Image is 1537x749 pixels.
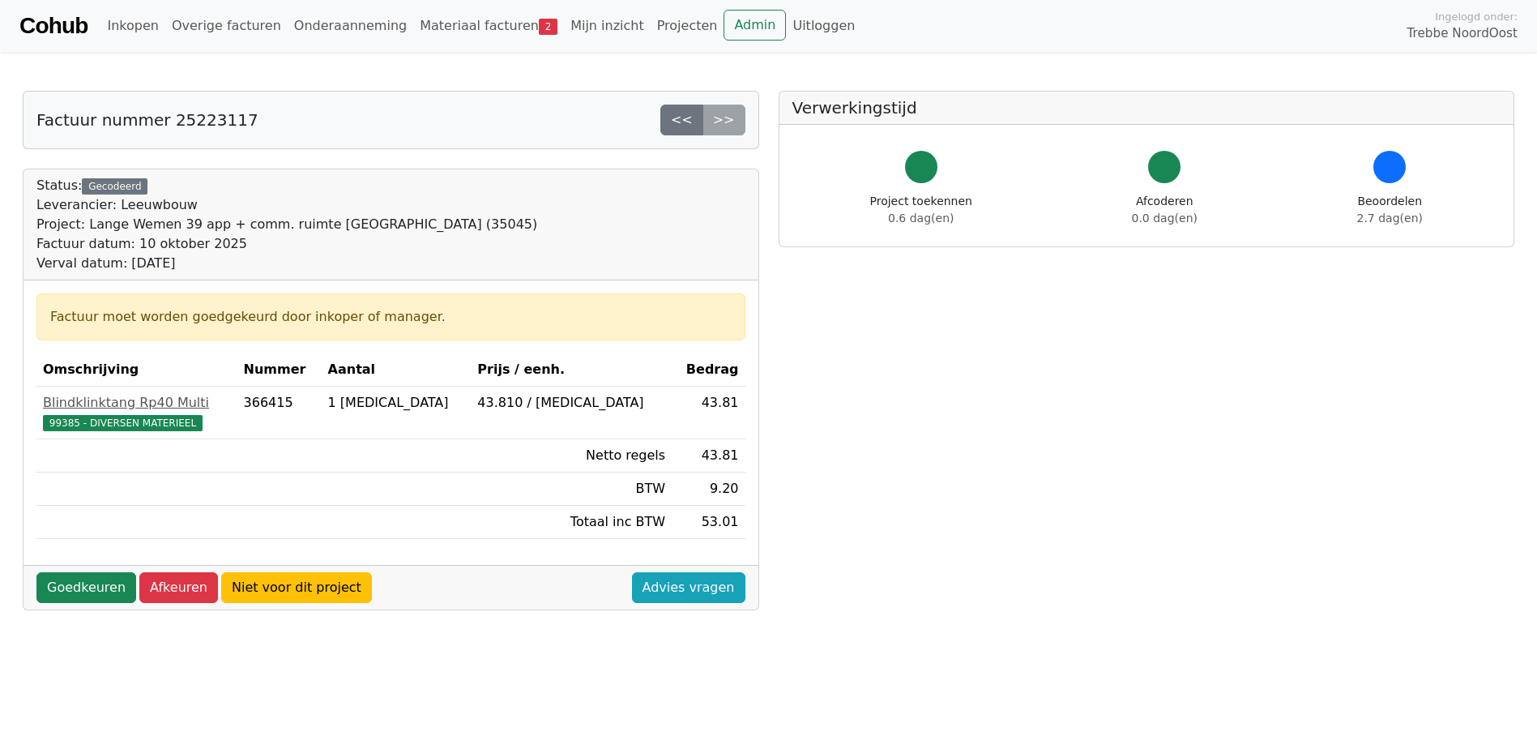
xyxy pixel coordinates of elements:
div: Factuur moet worden goedgekeurd door inkoper of manager. [50,307,732,327]
a: << [660,105,703,135]
a: Mijn inzicht [564,10,651,42]
a: Materiaal facturen2 [413,10,564,42]
div: Status: [36,176,537,273]
a: Onderaanneming [288,10,413,42]
div: Project: Lange Wemen 39 app + comm. ruimte [GEOGRAPHIC_DATA] (35045) [36,215,537,234]
a: Afkeuren [139,572,218,603]
span: 2.7 dag(en) [1357,212,1423,225]
div: Leverancier: Leeuwbouw [36,195,537,215]
a: Advies vragen [632,572,745,603]
a: Projecten [651,10,724,42]
td: 53.01 [672,506,745,539]
a: Cohub [19,6,88,45]
div: Afcoderen [1132,193,1198,227]
td: 9.20 [672,473,745,506]
a: Overige facturen [165,10,288,42]
div: 43.810 / [MEDICAL_DATA] [477,393,665,413]
div: Beoordelen [1357,193,1423,227]
div: Gecodeerd [82,178,147,195]
th: Omschrijving [36,353,237,387]
h5: Verwerkingstijd [792,98,1501,118]
a: Admin [724,10,786,41]
a: Blindklinktang Rp40 Multi99385 - DIVERSEN MATERIEEL [43,393,231,432]
span: Trebbe NoordOost [1407,24,1518,43]
span: Ingelogd onder: [1435,9,1518,24]
td: 43.81 [672,387,745,439]
div: Blindklinktang Rp40 Multi [43,393,231,413]
th: Bedrag [672,353,745,387]
h5: Factuur nummer 25223117 [36,110,258,130]
td: Netto regels [471,439,672,473]
td: Totaal inc BTW [471,506,672,539]
a: Goedkeuren [36,572,136,603]
a: Inkopen [100,10,164,42]
th: Aantal [322,353,472,387]
div: Factuur datum: 10 oktober 2025 [36,234,537,254]
td: 366415 [237,387,322,439]
span: 2 [539,19,557,35]
td: 43.81 [672,439,745,473]
th: Prijs / eenh. [471,353,672,387]
div: Project toekennen [870,193,972,227]
span: 0.0 dag(en) [1132,212,1198,225]
div: Verval datum: [DATE] [36,254,537,273]
th: Nummer [237,353,322,387]
a: Niet voor dit project [221,572,372,603]
div: 1 [MEDICAL_DATA] [328,393,465,413]
span: 99385 - DIVERSEN MATERIEEL [43,415,203,431]
span: 0.6 dag(en) [888,212,954,225]
a: Uitloggen [786,10,861,42]
td: BTW [471,473,672,506]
